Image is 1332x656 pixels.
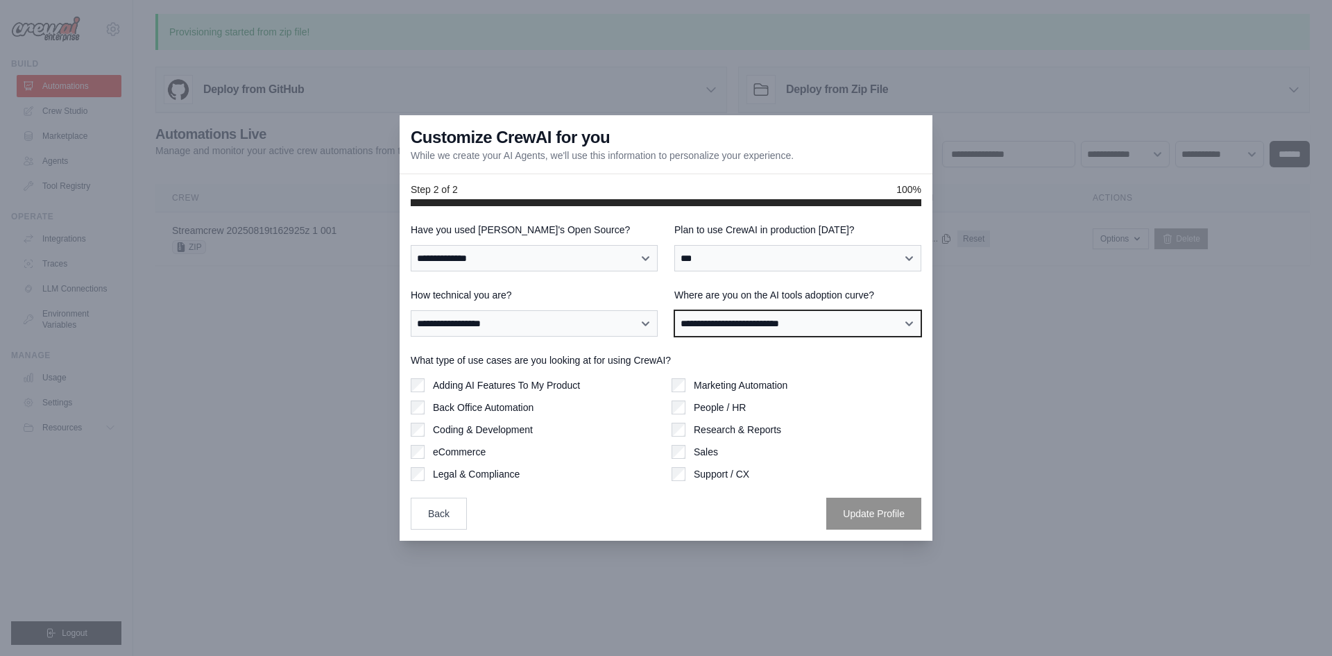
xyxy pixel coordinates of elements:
[433,401,533,414] label: Back Office Automation
[411,223,658,237] label: Have you used [PERSON_NAME]'s Open Source?
[674,223,921,237] label: Plan to use CrewAI in production [DATE]?
[896,183,921,196] span: 100%
[694,467,749,481] label: Support / CX
[433,423,533,437] label: Coding & Development
[694,401,746,414] label: People / HR
[674,288,921,302] label: Where are you on the AI tools adoption curve?
[433,467,520,481] label: Legal & Compliance
[411,149,794,162] p: While we create your AI Agents, we'll use this information to personalize your experience.
[433,378,580,392] label: Adding AI Features To My Product
[433,445,486,459] label: eCommerce
[694,378,787,392] label: Marketing Automation
[694,423,781,437] label: Research & Reports
[694,445,718,459] label: Sales
[411,288,658,302] label: How technical you are?
[411,353,921,367] label: What type of use cases are you looking at for using CrewAI?
[411,126,610,149] h3: Customize CrewAI for you
[411,498,467,530] button: Back
[826,498,921,530] button: Update Profile
[411,183,458,196] span: Step 2 of 2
